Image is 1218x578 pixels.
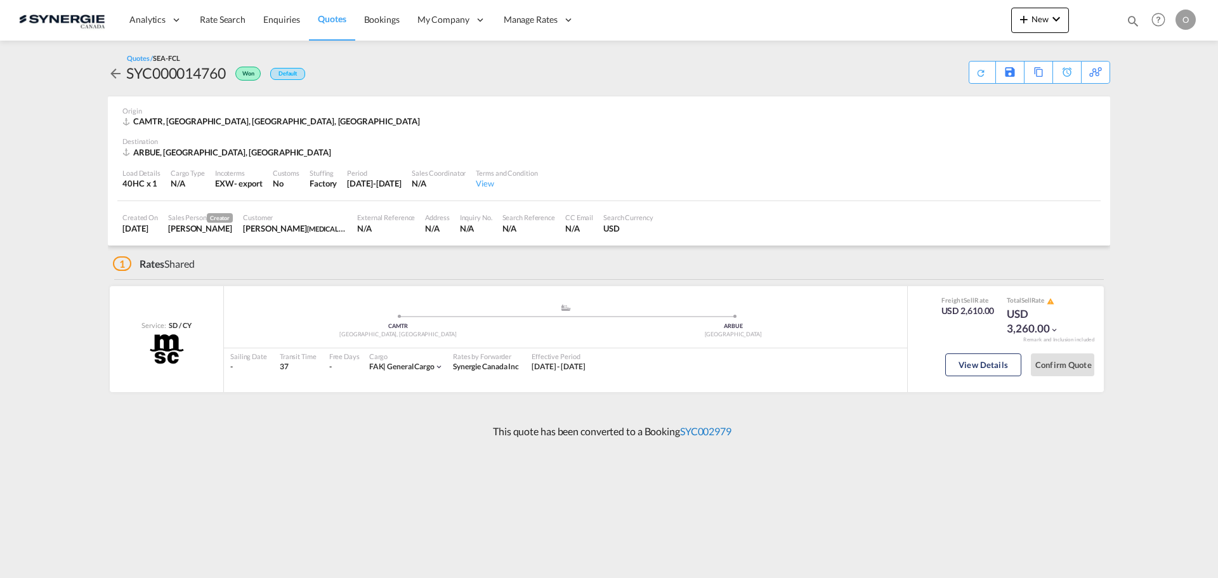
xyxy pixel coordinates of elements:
[357,223,415,234] div: N/A
[310,168,337,178] div: Stuffing
[230,331,566,339] div: [GEOGRAPHIC_DATA], [GEOGRAPHIC_DATA]
[329,362,332,372] div: -
[1175,10,1196,30] div: O
[226,63,264,83] div: Won
[680,425,731,437] a: SYC002979
[200,14,246,25] span: Rate Search
[168,223,233,234] div: Daniel Dico
[1007,306,1070,337] div: USD 3,260.00
[1049,11,1064,27] md-icon: icon-chevron-down
[603,213,653,222] div: Search Currency
[566,322,901,331] div: ARBUE
[1031,353,1094,376] button: Confirm Quote
[412,178,466,189] div: N/A
[364,14,400,25] span: Bookings
[1016,14,1064,24] span: New
[243,223,347,234] div: Francisco Muñoz
[417,13,469,26] span: My Company
[113,256,131,271] span: 1
[122,213,158,222] div: Created On
[565,223,593,234] div: N/A
[460,213,492,222] div: Inquiry No.
[215,178,234,189] div: EXW
[127,53,180,63] div: Quotes /SEA-FCL
[148,333,185,365] img: MSC
[425,223,449,234] div: N/A
[1011,8,1069,33] button: icon-plus 400-fgNewicon-chevron-down
[307,223,428,233] span: [MEDICAL_DATA] Transport Service S.A
[166,320,191,330] div: SD / CY
[273,178,299,189] div: No
[460,223,492,234] div: N/A
[126,63,226,83] div: SYC000014760
[122,223,158,234] div: 15 Sep 2025
[453,351,519,361] div: Rates by Forwarder
[171,178,205,189] div: N/A
[945,353,1021,376] button: View Details
[273,168,299,178] div: Customs
[412,168,466,178] div: Sales Coordinator
[1050,325,1059,334] md-icon: icon-chevron-down
[996,62,1024,83] div: Save As Template
[140,258,165,270] span: Rates
[230,362,267,372] div: -
[532,362,586,371] span: [DATE] - [DATE]
[435,362,443,371] md-icon: icon-chevron-down
[329,351,360,361] div: Free Days
[487,424,731,438] p: This quote has been converted to a Booking
[122,178,160,189] div: 40HC x 1
[263,14,300,25] span: Enquiries
[1007,296,1070,306] div: Total Rate
[113,257,195,271] div: Shared
[122,168,160,178] div: Load Details
[1014,336,1104,343] div: Remark and Inclusion included
[108,63,126,83] div: icon-arrow-left
[453,362,519,372] div: Synergie Canada Inc
[129,13,166,26] span: Analytics
[310,178,337,189] div: Factory Stuffing
[1021,296,1031,304] span: Sell
[141,320,166,330] span: Service:
[122,147,334,158] div: ARBUE, Buenos Aires, Asia Pacific
[532,351,586,361] div: Effective Period
[566,331,901,339] div: [GEOGRAPHIC_DATA]
[603,223,653,234] div: USD
[1126,14,1140,28] md-icon: icon-magnify
[565,213,593,222] div: CC Email
[976,62,989,78] div: Quote PDF is not available at this time
[504,13,558,26] span: Manage Rates
[122,136,1096,146] div: Destination
[1016,11,1031,27] md-icon: icon-plus 400-fg
[108,66,123,81] md-icon: icon-arrow-left
[168,213,233,223] div: Sales Person
[133,116,420,126] span: CAMTR, [GEOGRAPHIC_DATA], [GEOGRAPHIC_DATA], [GEOGRAPHIC_DATA]
[318,13,346,24] span: Quotes
[974,65,988,80] md-icon: icon-refresh
[230,322,566,331] div: CAMTR
[1126,14,1140,33] div: icon-magnify
[502,213,555,222] div: Search Reference
[242,70,258,82] span: Won
[369,351,443,361] div: Cargo
[502,223,555,234] div: N/A
[215,168,263,178] div: Incoterms
[357,213,415,222] div: External Reference
[230,351,267,361] div: Sailing Date
[1148,9,1175,32] div: Help
[19,6,105,34] img: 1f56c880d42311ef80fc7dca854c8e59.png
[558,305,573,311] md-icon: assets/icons/custom/ship-fill.svg
[347,178,402,189] div: 30 Sep 2025
[369,362,435,372] div: general cargo
[280,351,317,361] div: Transit Time
[243,213,347,222] div: Customer
[280,362,317,372] div: 37
[476,168,537,178] div: Terms and Condition
[122,115,423,127] div: CAMTR, Montreal, QC, Americas
[1045,296,1054,306] button: icon-alert
[153,54,180,62] span: SEA-FCL
[941,296,995,305] div: Freight Rate
[122,106,1096,115] div: Origin
[476,178,537,189] div: View
[347,168,402,178] div: Period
